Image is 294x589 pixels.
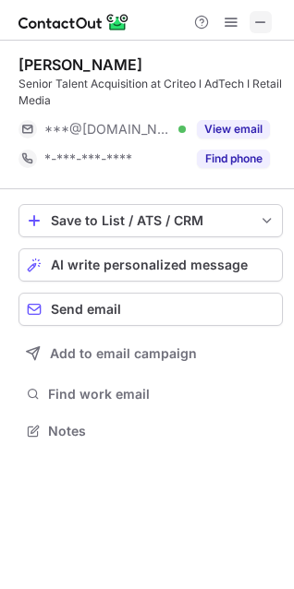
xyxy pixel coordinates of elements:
[48,386,276,403] span: Find work email
[51,213,251,228] div: Save to List / ATS / CRM
[18,381,283,407] button: Find work email
[18,55,142,74] div: [PERSON_NAME]
[18,204,283,237] button: save-profile-one-click
[51,258,248,272] span: AI write personalized message
[18,337,283,370] button: Add to email campaign
[18,76,283,109] div: Senior Talent Acquisition at Criteo l AdTech I Retail Media
[51,302,121,317] span: Send email
[18,11,129,33] img: ContactOut v5.3.10
[50,346,197,361] span: Add to email campaign
[197,120,270,138] button: Reveal Button
[18,418,283,444] button: Notes
[48,423,276,439] span: Notes
[44,121,172,138] span: ***@[DOMAIN_NAME]
[18,248,283,282] button: AI write personalized message
[197,150,270,168] button: Reveal Button
[18,293,283,326] button: Send email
